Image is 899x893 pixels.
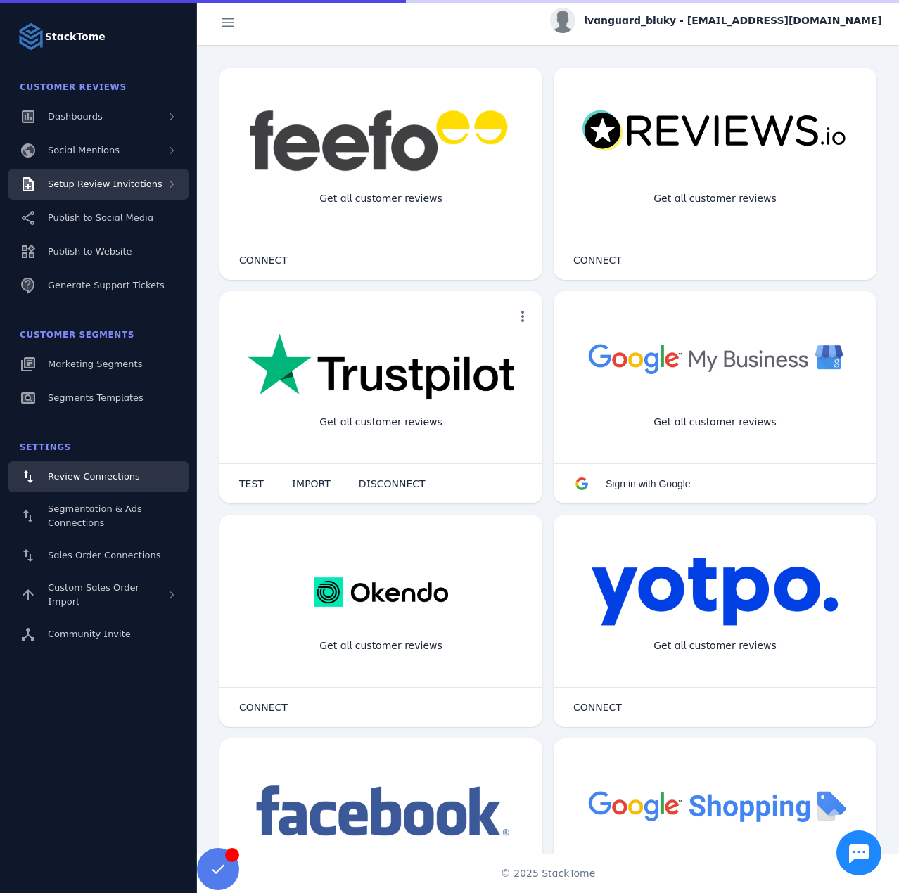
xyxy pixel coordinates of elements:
[582,110,848,153] img: reviewsio.svg
[8,236,189,267] a: Publish to Website
[48,111,103,122] span: Dashboards
[225,246,302,274] button: CONNECT
[8,383,189,413] a: Segments Templates
[632,851,798,888] div: Import Products from Google
[582,333,848,383] img: googlebusiness.png
[48,246,132,257] span: Publish to Website
[48,503,142,528] span: Segmentation & Ads Connections
[20,82,127,92] span: Customer Reviews
[584,13,882,28] span: lvanguard_biuky - [EMAIL_ADDRESS][DOMAIN_NAME]
[8,461,189,492] a: Review Connections
[225,470,278,498] button: TEST
[550,8,575,33] img: profile.jpg
[239,479,264,489] span: TEST
[48,471,140,482] span: Review Connections
[48,582,139,607] span: Custom Sales Order Import
[239,702,288,712] span: CONNECT
[582,780,848,830] img: googleshopping.png
[45,30,106,44] strong: StackTome
[8,203,189,233] a: Publish to Social Media
[308,404,454,441] div: Get all customer reviews
[48,550,160,560] span: Sales Order Connections
[48,179,162,189] span: Setup Review Invitations
[573,702,622,712] span: CONNECT
[48,392,144,403] span: Segments Templates
[509,302,537,330] button: more
[314,557,448,627] img: okendo.webp
[48,629,131,639] span: Community Invite
[8,349,189,380] a: Marketing Segments
[642,627,788,664] div: Get all customer reviews
[606,478,691,489] span: Sign in with Google
[345,470,440,498] button: DISCONNECT
[8,619,189,650] a: Community Invite
[248,333,514,402] img: trustpilot.png
[48,280,165,290] span: Generate Support Tickets
[48,145,120,155] span: Social Mentions
[359,479,426,489] span: DISCONNECT
[8,495,189,537] a: Segmentation & Ads Connections
[550,8,882,33] button: lvanguard_biuky - [EMAIL_ADDRESS][DOMAIN_NAME]
[559,470,705,498] button: Sign in with Google
[20,330,134,340] span: Customer Segments
[17,23,45,51] img: Logo image
[225,693,302,721] button: CONNECT
[591,557,839,627] img: yotpo.png
[239,255,288,265] span: CONNECT
[642,180,788,217] div: Get all customer reviews
[248,110,514,172] img: feefo.png
[559,693,636,721] button: CONNECT
[559,246,636,274] button: CONNECT
[8,270,189,301] a: Generate Support Tickets
[573,255,622,265] span: CONNECT
[308,180,454,217] div: Get all customer reviews
[278,470,345,498] button: IMPORT
[20,442,71,452] span: Settings
[8,540,189,571] a: Sales Order Connections
[248,780,514,843] img: facebook.png
[501,866,596,881] span: © 2025 StackTome
[308,627,454,664] div: Get all customer reviews
[48,212,153,223] span: Publish to Social Media
[642,404,788,441] div: Get all customer reviews
[48,359,142,369] span: Marketing Segments
[292,479,331,489] span: IMPORT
